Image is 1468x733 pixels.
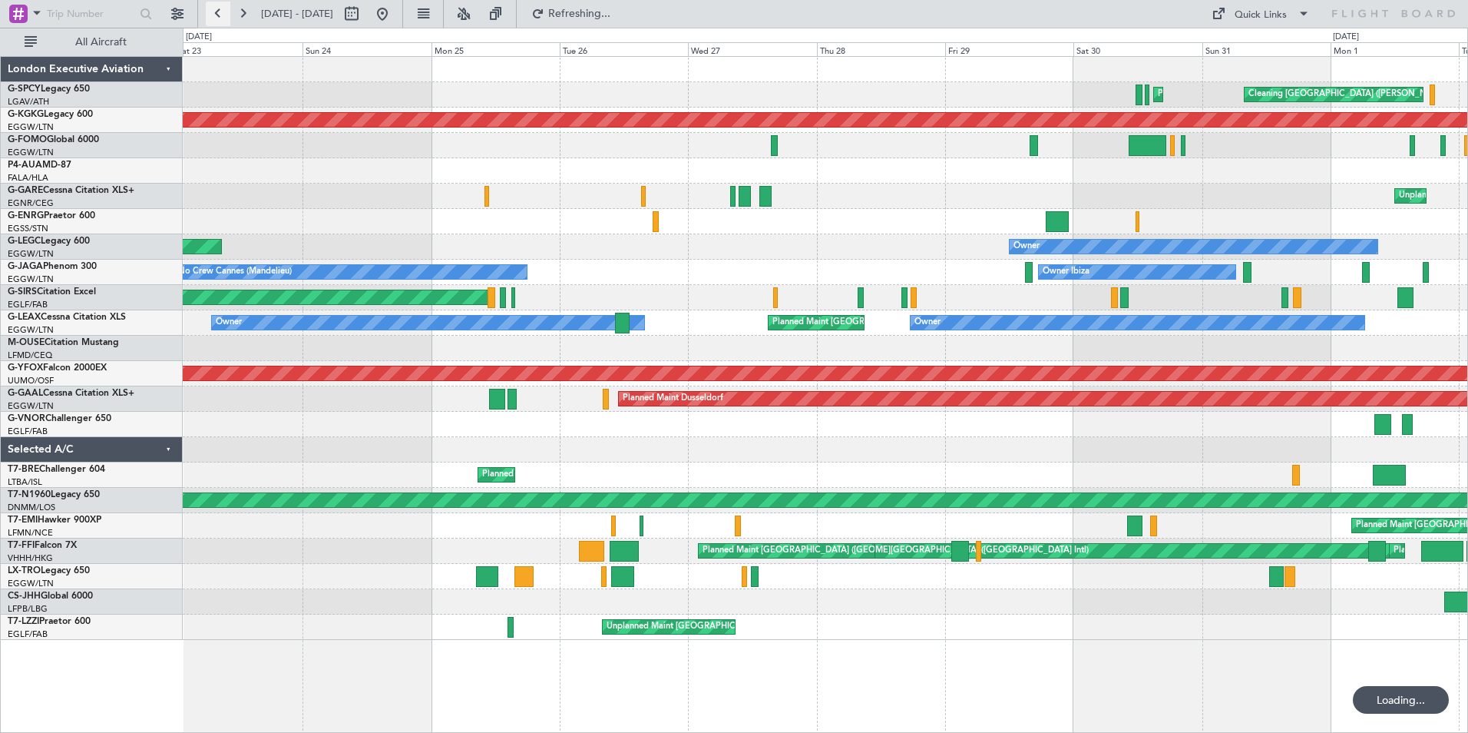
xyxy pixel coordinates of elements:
[524,2,617,26] button: Refreshing...
[607,615,859,638] div: Unplanned Maint [GEOGRAPHIC_DATA] ([GEOGRAPHIC_DATA])
[8,186,43,195] span: G-GARE
[1235,8,1287,23] div: Quick Links
[1248,83,1465,106] div: Cleaning [GEOGRAPHIC_DATA] ([PERSON_NAME] Intl)
[560,42,688,56] div: Tue 26
[178,260,292,284] div: No Crew Cannes (Mandelieu)
[8,161,42,170] span: P4-AUA
[8,389,43,398] span: G-GAAL
[8,338,119,347] a: M-OUSECitation Mustang
[8,375,54,386] a: UUMO/OSF
[8,617,91,626] a: T7-LZZIPraetor 600
[8,287,37,297] span: G-SIRS
[174,42,303,56] div: Sat 23
[8,211,44,221] span: G-ENRG
[8,313,126,322] a: G-LEAXCessna Citation XLS
[431,42,560,56] div: Mon 25
[772,311,1014,334] div: Planned Maint [GEOGRAPHIC_DATA] ([GEOGRAPHIC_DATA])
[8,516,38,525] span: T7-EMI
[8,110,44,119] span: G-KGKG
[8,363,107,373] a: G-YFOXFalcon 2000EX
[8,414,45,423] span: G-VNOR
[1013,235,1040,258] div: Owner
[8,313,41,322] span: G-LEAX
[8,110,93,119] a: G-KGKGLegacy 600
[8,299,48,310] a: EGLF/FAB
[8,237,90,246] a: G-LEGCLegacy 600
[261,7,333,21] span: [DATE] - [DATE]
[703,539,959,562] div: Planned Maint [GEOGRAPHIC_DATA] ([GEOGRAPHIC_DATA] Intl)
[8,96,49,108] a: LGAV/ATH
[8,592,41,601] span: CS-JHH
[8,147,54,158] a: EGGW/LTN
[8,592,93,601] a: CS-JHHGlobal 6000
[8,426,48,437] a: EGLF/FAB
[8,389,134,398] a: G-GAALCessna Citation XLS+
[8,516,101,525] a: T7-EMIHawker 900XP
[8,197,54,209] a: EGNR/CEG
[47,2,135,25] input: Trip Number
[216,311,242,334] div: Owner
[8,211,95,221] a: G-ENRGPraetor 600
[623,387,723,410] div: Planned Maint Dusseldorf
[1043,260,1089,284] div: Owner Ibiza
[8,400,54,412] a: EGGW/LTN
[17,30,167,55] button: All Aircraft
[8,578,54,589] a: EGGW/LTN
[8,85,41,94] span: G-SPCY
[8,541,77,550] a: T7-FFIFalcon 7X
[8,566,41,575] span: LX-TRO
[8,274,54,285] a: EGGW/LTN
[8,502,55,513] a: DNMM/LOS
[8,248,54,260] a: EGGW/LTN
[8,338,45,347] span: M-OUSE
[186,31,212,44] div: [DATE]
[482,463,667,486] div: Planned Maint Warsaw ([GEOGRAPHIC_DATA])
[8,287,96,297] a: G-SIRSCitation Excel
[8,324,54,336] a: EGGW/LTN
[40,37,162,48] span: All Aircraft
[8,490,100,499] a: T7-N1960Legacy 650
[8,465,105,474] a: T7-BREChallenger 604
[8,566,90,575] a: LX-TROLegacy 650
[1202,42,1331,56] div: Sun 31
[8,262,43,271] span: G-JAGA
[8,135,99,144] a: G-FOMOGlobal 6000
[8,363,43,373] span: G-YFOX
[547,8,612,19] span: Refreshing...
[8,603,48,615] a: LFPB/LBG
[8,121,54,133] a: EGGW/LTN
[8,350,52,361] a: LFMD/CEQ
[8,465,39,474] span: T7-BRE
[1073,42,1202,56] div: Sat 30
[8,476,42,488] a: LTBA/ISL
[1333,31,1359,44] div: [DATE]
[303,42,431,56] div: Sun 24
[1158,83,1334,106] div: Planned Maint Athens ([PERSON_NAME] Intl)
[8,629,48,640] a: EGLF/FAB
[8,414,111,423] a: G-VNORChallenger 650
[8,223,48,234] a: EGSS/STN
[8,490,51,499] span: T7-N1960
[8,237,41,246] span: G-LEGC
[8,85,90,94] a: G-SPCYLegacy 650
[945,42,1073,56] div: Fri 29
[688,42,816,56] div: Wed 27
[8,527,53,539] a: LFMN/NCE
[1353,686,1449,714] div: Loading...
[8,617,39,626] span: T7-LZZI
[8,161,71,170] a: P4-AUAMD-87
[914,311,941,334] div: Owner
[1331,42,1459,56] div: Mon 1
[8,172,48,184] a: FALA/HLA
[8,262,97,271] a: G-JAGAPhenom 300
[8,541,35,550] span: T7-FFI
[817,42,945,56] div: Thu 28
[8,186,134,195] a: G-GARECessna Citation XLS+
[8,135,47,144] span: G-FOMO
[1204,2,1318,26] button: Quick Links
[8,552,53,564] a: VHHH/HKG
